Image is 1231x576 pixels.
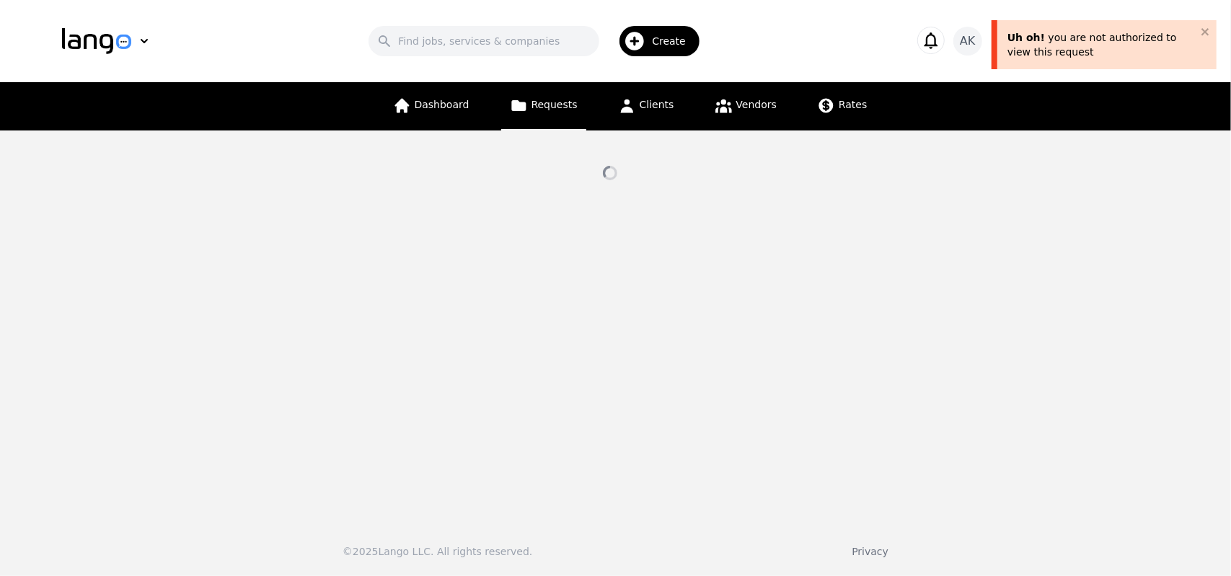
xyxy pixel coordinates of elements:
span: Create [652,34,696,48]
span: Dashboard [415,99,469,110]
span: Uh oh! [1007,32,1045,43]
button: AK[PERSON_NAME]Medilinguastix Language Solutions [953,27,1170,56]
a: Vendors [706,82,785,130]
img: Logo [62,28,131,54]
span: Rates [839,99,867,110]
a: Privacy [852,546,888,557]
button: Create [599,20,708,62]
input: Find jobs, services & companies [369,26,599,56]
span: AK [960,32,975,50]
a: Clients [609,82,683,130]
a: Dashboard [384,82,478,130]
div: you are not authorized to view this request [1007,30,1196,59]
a: Rates [808,82,875,130]
div: © 2025 Lango LLC. All rights reserved. [343,544,532,559]
span: Vendors [736,99,777,110]
button: close [1201,26,1211,37]
span: Clients [640,99,674,110]
a: Requests [501,82,586,130]
span: Requests [531,99,578,110]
